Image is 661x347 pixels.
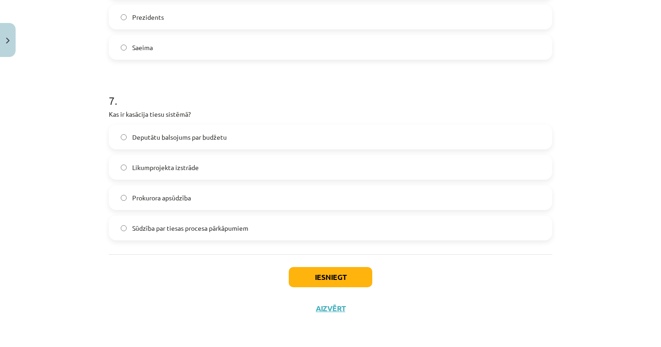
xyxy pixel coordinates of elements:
h1: 7 . [109,78,552,107]
span: Saeima [132,43,153,52]
input: Saeima [121,45,127,51]
span: Prezidents [132,12,164,22]
img: icon-close-lesson-0947bae3869378f0d4975bcd49f059093ad1ed9edebbc8119c70593378902aed.svg [6,38,10,44]
span: Likumprojekta izstrāde [132,163,199,172]
input: Likumprojekta izstrāde [121,165,127,171]
input: Deputātu balsojums par budžetu [121,134,127,140]
span: Deputātu balsojums par budžetu [132,132,227,142]
span: Prokurora apsūdzība [132,193,191,203]
p: Kas ir kasācija tiesu sistēmā? [109,109,552,119]
input: Prokurora apsūdzība [121,195,127,201]
span: Sūdzība par tiesas procesa pārkāpumiem [132,223,248,233]
input: Sūdzība par tiesas procesa pārkāpumiem [121,225,127,231]
button: Aizvērt [313,304,348,313]
input: Prezidents [121,14,127,20]
button: Iesniegt [289,267,372,287]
